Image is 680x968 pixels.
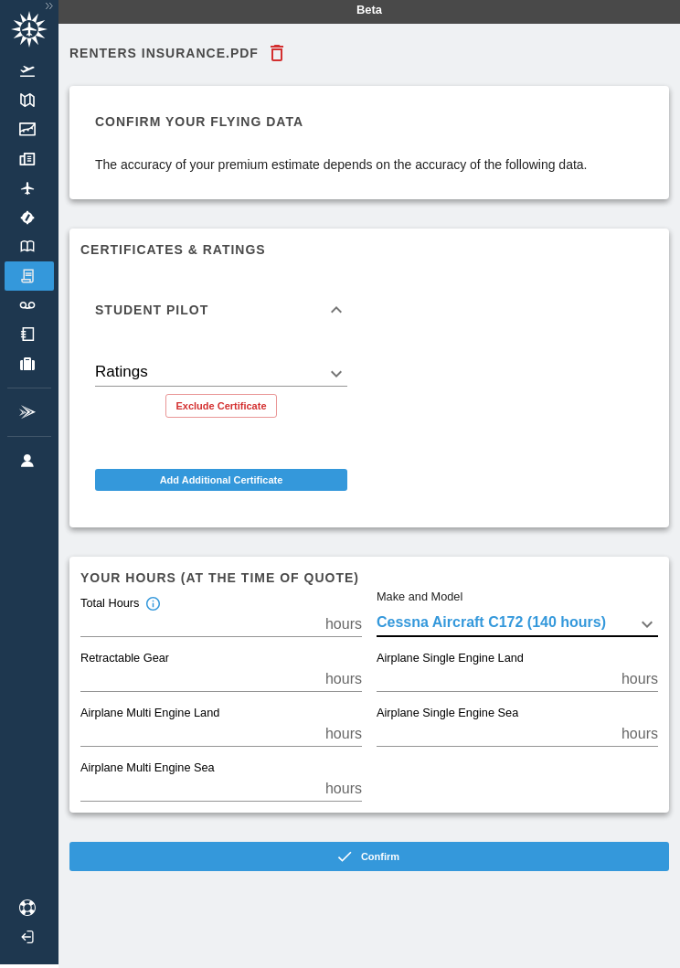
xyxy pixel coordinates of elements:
[95,469,347,491] button: Add Additional Certificate
[95,303,208,316] h6: Student Pilot
[377,612,658,637] div: Cessna Aircraft C172 (140 hours)
[622,723,658,745] p: hours
[95,155,643,174] p: The accuracy of your premium estimate depends on the accuracy of the following data.
[377,706,518,722] label: Airplane Single Engine Sea
[325,613,362,635] p: hours
[80,281,362,339] div: Student Pilot
[80,761,215,777] label: Airplane Multi Engine Sea
[622,668,658,690] p: hours
[80,651,169,667] label: Retractable Gear
[95,112,643,132] h6: Confirm your flying data
[165,394,276,418] button: Exclude Certificate
[144,596,161,612] svg: Total hours in fixed-wing aircraft
[325,723,362,745] p: hours
[80,706,219,722] label: Airplane Multi Engine Land
[325,778,362,800] p: hours
[69,47,259,59] h6: Renters Insurance.pdf
[80,596,161,612] div: Total Hours
[325,668,362,690] p: hours
[80,568,658,588] h6: Your hours (at the time of quote)
[377,589,462,605] label: Make and Model
[377,651,524,667] label: Airplane Single Engine Land
[69,842,669,871] button: Confirm
[80,339,362,432] div: Student Pilot
[80,239,658,260] h6: Certificates & Ratings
